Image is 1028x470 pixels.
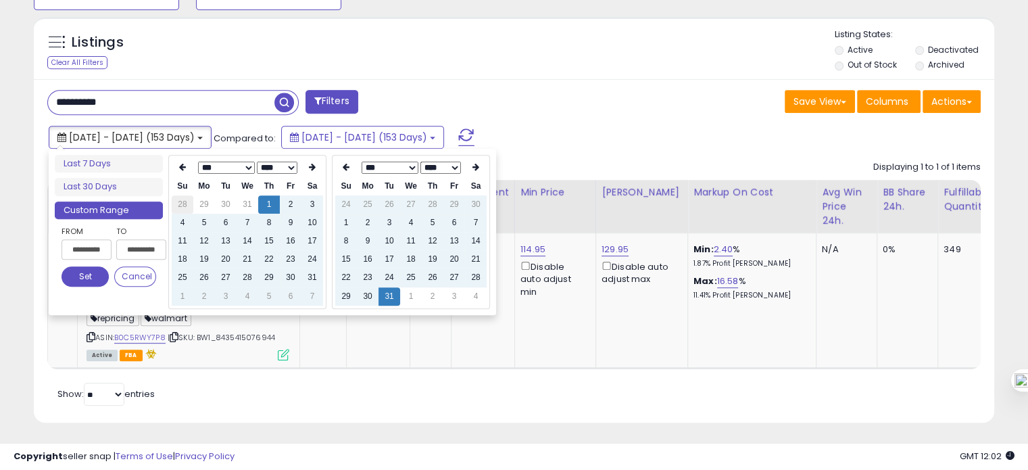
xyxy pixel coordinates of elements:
td: 14 [237,232,258,250]
td: 28 [465,268,487,287]
p: 11.41% Profit [PERSON_NAME] [693,291,806,300]
td: 22 [335,268,357,287]
td: 13 [443,232,465,250]
td: 30 [280,268,301,287]
td: 12 [193,232,215,250]
div: 349 [944,243,985,256]
td: 1 [258,195,280,214]
td: 20 [215,250,237,268]
td: 30 [215,195,237,214]
td: 5 [258,287,280,306]
td: 4 [172,214,193,232]
span: Show: entries [57,387,155,400]
b: Min: [693,243,714,256]
span: FBA [120,350,143,361]
td: 25 [400,268,422,287]
a: Privacy Policy [175,450,235,463]
div: Min Price [520,185,590,199]
label: To [116,225,156,238]
div: Clear All Filters [47,56,107,69]
td: 20 [443,250,465,268]
td: 1 [335,214,357,232]
td: 2 [193,287,215,306]
span: | SKU: BW1_8435415076944 [168,332,275,343]
td: 25 [357,195,378,214]
td: 8 [258,214,280,232]
td: 15 [258,232,280,250]
th: The percentage added to the cost of goods (COGS) that forms the calculator for Min & Max prices. [688,180,816,233]
button: Actions [923,90,981,113]
td: 6 [215,214,237,232]
td: 8 [335,232,357,250]
td: 31 [378,287,400,306]
td: 30 [465,195,487,214]
th: Su [335,177,357,195]
td: 3 [215,287,237,306]
button: Cancel [114,266,156,287]
td: 24 [378,268,400,287]
a: 129.95 [602,243,629,256]
td: 6 [280,287,301,306]
div: 0% [883,243,927,256]
div: [PERSON_NAME] [602,185,682,199]
td: 15 [335,250,357,268]
i: hazardous material [143,349,157,358]
td: 21 [465,250,487,268]
td: 28 [422,195,443,214]
th: Th [422,177,443,195]
span: Columns [866,95,908,108]
strong: Copyright [14,450,63,463]
th: We [400,177,422,195]
span: All listings currently available for purchase on Amazon [87,350,118,361]
span: [DATE] - [DATE] (153 Days) [301,131,427,144]
li: Custom Range [55,202,163,220]
a: Terms of Use [116,450,173,463]
li: Last 30 Days [55,178,163,196]
td: 31 [301,268,323,287]
p: Listing States: [835,28,994,41]
label: From [62,225,109,238]
a: B0C5RWY7P8 [114,332,166,344]
th: Fr [443,177,465,195]
label: Active [848,44,873,55]
div: Disable auto adjust min [520,259,585,298]
th: Tu [215,177,237,195]
p: 1.87% Profit [PERSON_NAME] [693,259,806,268]
td: 21 [237,250,258,268]
td: 13 [215,232,237,250]
td: 27 [400,195,422,214]
td: 9 [280,214,301,232]
a: 2.40 [714,243,733,256]
th: Sa [465,177,487,195]
td: 12 [422,232,443,250]
td: 10 [301,214,323,232]
td: 27 [215,268,237,287]
td: 29 [443,195,465,214]
div: Avg Win Price 24h. [822,185,871,228]
div: ASIN: [87,243,289,359]
b: Max: [693,275,717,287]
div: BB Share 24h. [883,185,932,214]
td: 25 [172,268,193,287]
th: Tu [378,177,400,195]
td: 23 [357,268,378,287]
th: Th [258,177,280,195]
td: 14 [465,232,487,250]
td: 23 [280,250,301,268]
td: 19 [422,250,443,268]
label: Deactivated [927,44,978,55]
th: Mo [357,177,378,195]
td: 4 [400,214,422,232]
td: 7 [237,214,258,232]
td: 2 [280,195,301,214]
span: [DATE] - [DATE] (153 Days) [69,131,195,144]
div: N/A [822,243,866,256]
td: 28 [237,268,258,287]
a: 114.95 [520,243,545,256]
td: 5 [193,214,215,232]
td: 26 [193,268,215,287]
td: 16 [357,250,378,268]
td: 6 [443,214,465,232]
button: [DATE] - [DATE] (153 Days) [49,126,212,149]
td: 29 [193,195,215,214]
